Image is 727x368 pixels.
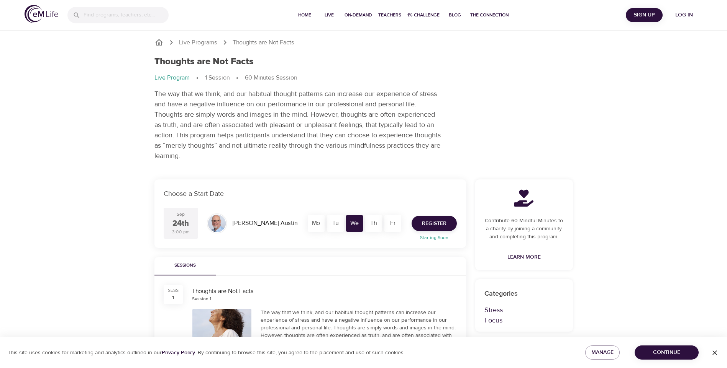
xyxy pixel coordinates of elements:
nav: breadcrumb [154,73,573,83]
span: Sessions [159,262,211,270]
p: Starting Soon [407,234,461,241]
span: Manage [591,348,614,357]
button: Continue [635,345,699,360]
button: Manage [585,345,620,360]
div: SESS [168,287,179,294]
span: 1% Challenge [407,11,440,19]
h1: Thoughts are Not Facts [154,56,254,67]
div: Th [365,215,382,232]
div: Sep [177,211,185,218]
span: Sign Up [629,10,660,20]
a: Live Programs [179,38,217,47]
p: Categories [484,288,564,299]
span: Learn More [507,252,541,262]
span: Continue [641,348,693,357]
input: Find programs, teachers, etc... [84,7,169,23]
div: Mo [308,215,325,232]
p: The way that we think, and our habitual thought patterns can increase our experience of stress an... [154,89,442,161]
p: Focus [484,315,564,326]
a: Privacy Policy [162,349,195,356]
p: Live Program [154,73,190,82]
p: Stress [484,305,564,315]
span: Blog [446,11,464,19]
div: [PERSON_NAME] Austin [230,216,300,231]
img: logo [25,5,58,23]
span: On-Demand [345,11,372,19]
span: Log in [669,10,699,20]
button: Register [412,216,457,231]
span: Register [422,219,446,228]
p: Thoughts are Not Facts [233,38,294,47]
div: Fr [384,215,401,232]
div: 1 [172,294,174,301]
p: Choose a Start Date [164,189,457,199]
button: Log in [666,8,702,22]
div: We [346,215,363,232]
span: The Connection [470,11,509,19]
div: Thoughts are Not Facts [192,287,457,296]
p: 1 Session [205,73,230,82]
div: Session 1 [192,296,211,302]
p: 60 Minutes Session [245,73,297,82]
p: Contribute 60 Mindful Minutes to a charity by joining a community and completing this program. [484,217,564,241]
div: Tu [327,215,344,232]
a: Learn More [504,250,544,264]
span: Live [320,11,338,19]
span: Home [295,11,314,19]
div: 24th [172,218,189,229]
nav: breadcrumb [154,38,573,47]
span: Teachers [378,11,401,19]
button: Sign Up [626,8,663,22]
div: 3:00 pm [172,229,190,235]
